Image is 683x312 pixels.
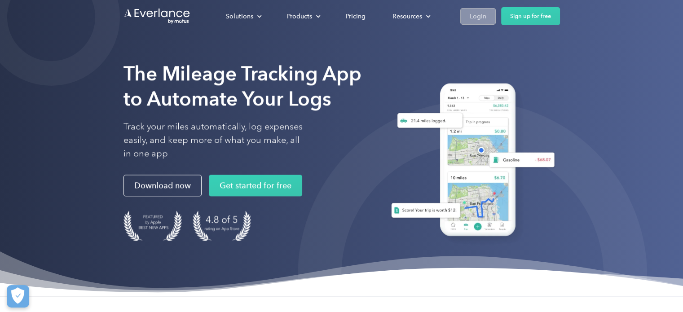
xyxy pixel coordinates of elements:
[123,120,303,160] p: Track your miles automatically, log expenses easily, and keep more of what you make, all in one app
[337,9,375,24] a: Pricing
[460,8,496,25] a: Login
[7,285,29,308] button: Cookies Settings
[383,9,438,24] div: Resources
[278,9,328,24] div: Products
[123,211,182,241] img: Badge for Featured by Apple Best New Apps
[217,9,269,24] div: Solutions
[470,11,486,22] div: Login
[123,175,202,196] a: Download now
[501,7,560,25] a: Sign up for free
[193,211,251,241] img: 4.9 out of 5 stars on the app store
[209,175,302,196] a: Get started for free
[392,11,422,22] div: Resources
[226,11,253,22] div: Solutions
[123,62,361,110] strong: The Mileage Tracking App to Automate Your Logs
[123,8,191,25] a: Go to homepage
[287,11,312,22] div: Products
[380,76,560,246] img: Everlance, mileage tracker app, expense tracking app
[346,11,366,22] div: Pricing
